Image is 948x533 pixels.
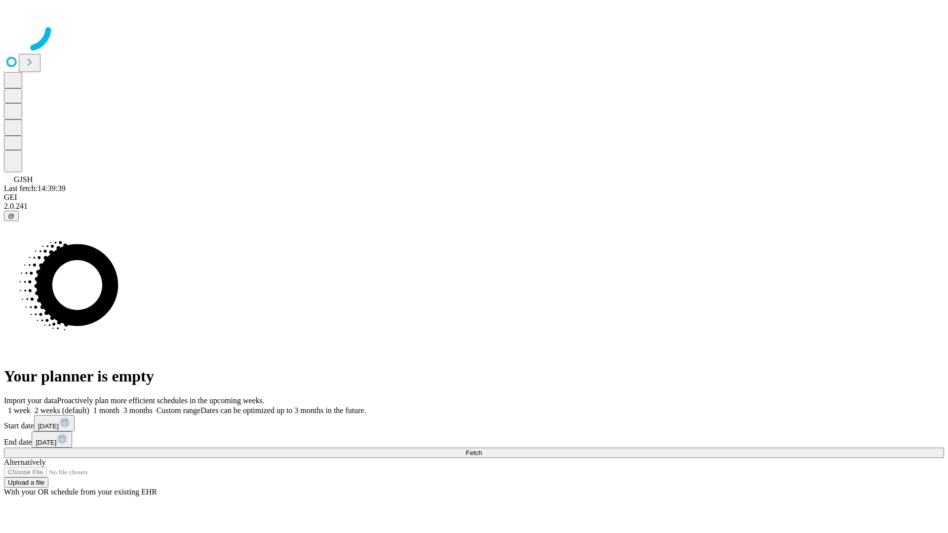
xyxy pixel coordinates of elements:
[4,448,944,458] button: Fetch
[32,431,72,448] button: [DATE]
[35,406,89,415] span: 2 weeks (default)
[36,439,56,446] span: [DATE]
[34,415,75,431] button: [DATE]
[4,367,944,385] h1: Your planner is empty
[4,477,48,488] button: Upload a file
[8,212,15,220] span: @
[4,415,944,431] div: Start date
[4,396,57,405] span: Import your data
[4,202,944,211] div: 2.0.241
[4,458,45,466] span: Alternatively
[38,422,59,430] span: [DATE]
[4,193,944,202] div: GEI
[4,488,157,496] span: With your OR schedule from your existing EHR
[123,406,153,415] span: 3 months
[8,406,31,415] span: 1 week
[4,184,66,192] span: Last fetch: 14:39:39
[200,406,366,415] span: Dates can be optimized up to 3 months in the future.
[93,406,119,415] span: 1 month
[57,396,265,405] span: Proactively plan more efficient schedules in the upcoming weeks.
[4,431,944,448] div: End date
[14,175,33,184] span: GJSH
[466,449,482,457] span: Fetch
[157,406,200,415] span: Custom range
[4,211,19,221] button: @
